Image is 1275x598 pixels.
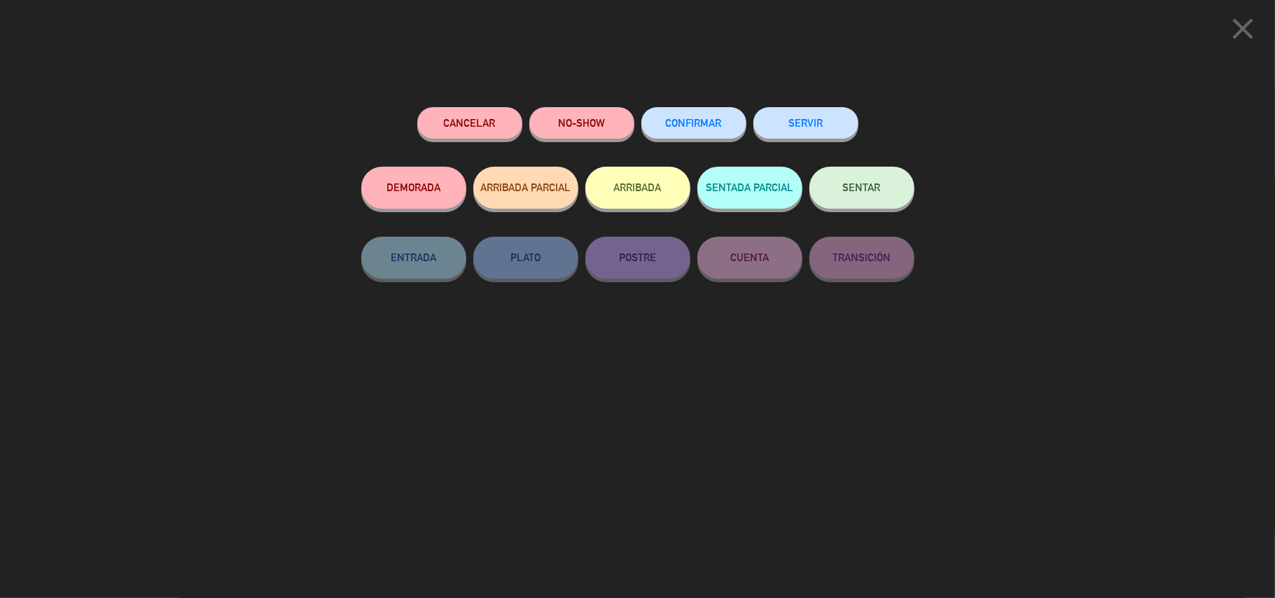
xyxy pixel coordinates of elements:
[529,107,634,139] button: NO-SHOW
[843,181,881,193] span: SENTAR
[473,167,578,209] button: ARRIBADA PARCIAL
[473,237,578,279] button: PLATO
[480,181,571,193] span: ARRIBADA PARCIAL
[585,167,690,209] button: ARRIBADA
[641,107,746,139] button: CONFIRMAR
[417,107,522,139] button: Cancelar
[1221,11,1264,52] button: close
[753,107,858,139] button: SERVIR
[809,167,914,209] button: SENTAR
[585,237,690,279] button: POSTRE
[361,167,466,209] button: DEMORADA
[1225,11,1260,46] i: close
[666,117,722,129] span: CONFIRMAR
[361,237,466,279] button: ENTRADA
[697,237,802,279] button: CUENTA
[697,167,802,209] button: SENTADA PARCIAL
[809,237,914,279] button: TRANSICIÓN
